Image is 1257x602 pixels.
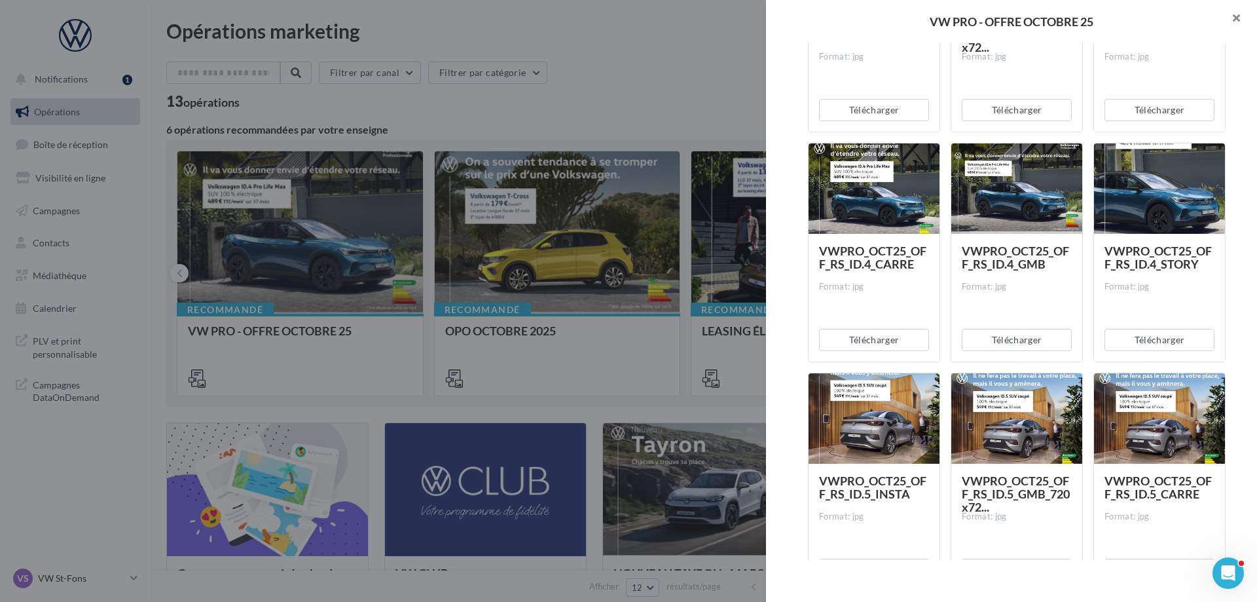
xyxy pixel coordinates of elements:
[819,511,929,523] div: Format: jpg
[819,474,926,501] span: VWPRO_OCT25_OFF_RS_ID.5_INSTA
[819,329,929,351] button: Télécharger
[819,559,929,581] button: Télécharger
[1104,559,1214,581] button: Télécharger
[1212,557,1244,589] iframe: Intercom live chat
[1104,329,1214,351] button: Télécharger
[1104,474,1212,501] span: VWPRO_OCT25_OFF_RS_ID.5_CARRE
[787,16,1236,28] div: VW PRO - OFFRE OCTOBRE 25
[962,329,1072,351] button: Télécharger
[962,244,1069,271] span: VWPRO_OCT25_OFF_RS_ID.4_GMB
[1104,281,1214,293] div: Format: jpg
[1104,51,1214,63] div: Format: jpg
[819,244,926,271] span: VWPRO_OCT25_OFF_RS_ID.4_CARRE
[962,281,1072,293] div: Format: jpg
[962,474,1070,514] span: VWPRO_OCT25_OFF_RS_ID.5_GMB_720x72...
[962,559,1072,581] button: Télécharger
[819,99,929,121] button: Télécharger
[962,51,1072,63] div: Format: jpg
[962,99,1072,121] button: Télécharger
[962,511,1072,523] div: Format: jpg
[819,281,929,293] div: Format: jpg
[1104,244,1212,271] span: VWPRO_OCT25_OFF_RS_ID.4_STORY
[1104,99,1214,121] button: Télécharger
[819,51,929,63] div: Format: jpg
[1104,511,1214,523] div: Format: jpg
